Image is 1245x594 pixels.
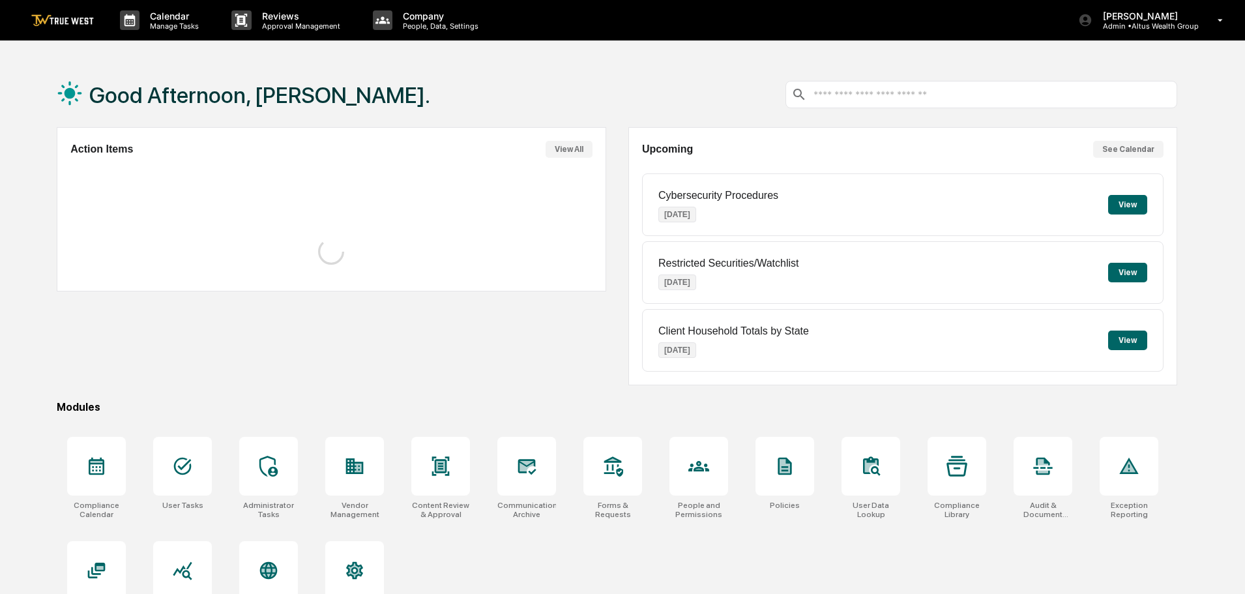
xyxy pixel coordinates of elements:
[658,207,696,222] p: [DATE]
[583,501,642,519] div: Forms & Requests
[1108,331,1147,350] button: View
[658,342,696,358] p: [DATE]
[325,501,384,519] div: Vendor Management
[67,501,126,519] div: Compliance Calendar
[162,501,203,510] div: User Tasks
[139,10,205,22] p: Calendar
[770,501,800,510] div: Policies
[546,141,593,158] button: View All
[57,401,1177,413] div: Modules
[669,501,728,519] div: People and Permissions
[1014,501,1072,519] div: Audit & Document Logs
[658,325,809,337] p: Client Household Totals by State
[1108,263,1147,282] button: View
[252,10,347,22] p: Reviews
[1108,195,1147,215] button: View
[411,501,470,519] div: Content Review & Approval
[239,501,298,519] div: Administrator Tasks
[89,82,430,108] h1: Good Afternoon, [PERSON_NAME].
[1100,501,1158,519] div: Exception Reporting
[658,275,696,290] p: [DATE]
[1092,22,1199,31] p: Admin • Altus Wealth Group
[642,143,693,155] h2: Upcoming
[1093,141,1164,158] button: See Calendar
[392,22,485,31] p: People, Data, Settings
[392,10,485,22] p: Company
[928,501,986,519] div: Compliance Library
[252,22,347,31] p: Approval Management
[70,143,133,155] h2: Action Items
[658,258,798,269] p: Restricted Securities/Watchlist
[658,190,778,201] p: Cybersecurity Procedures
[31,14,94,27] img: logo
[1092,10,1199,22] p: [PERSON_NAME]
[497,501,556,519] div: Communications Archive
[139,22,205,31] p: Manage Tasks
[842,501,900,519] div: User Data Lookup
